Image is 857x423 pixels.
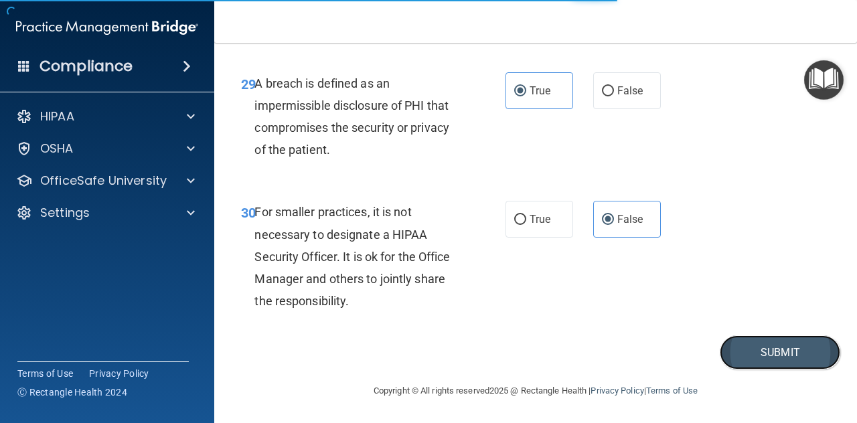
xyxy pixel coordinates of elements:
p: Settings [40,205,90,221]
span: True [530,213,550,226]
input: False [602,215,614,225]
p: OSHA [40,141,74,157]
span: Ⓒ Rectangle Health 2024 [17,386,127,399]
p: HIPAA [40,108,74,124]
span: 30 [241,205,256,221]
p: OfficeSafe University [40,173,167,189]
a: HIPAA [16,108,195,124]
div: Copyright © All rights reserved 2025 @ Rectangle Health | | [291,369,780,412]
a: Terms of Use [646,386,698,396]
span: 29 [241,76,256,92]
a: Privacy Policy [89,367,149,380]
a: Settings [16,205,195,221]
a: Terms of Use [17,367,73,380]
span: True [530,84,550,97]
a: OSHA [16,141,195,157]
h4: Compliance [40,57,133,76]
a: Privacy Policy [591,386,643,396]
input: True [514,215,526,225]
span: A breach is defined as an impermissible disclosure of PHI that compromises the security or privac... [254,76,449,157]
span: False [617,84,643,97]
input: False [602,86,614,96]
button: Open Resource Center [804,60,844,100]
button: Submit [720,335,840,369]
span: For smaller practices, it is not necessary to designate a HIPAA Security Officer. It is ok for th... [254,205,450,308]
img: PMB logo [16,14,198,41]
a: OfficeSafe University [16,173,195,189]
span: False [617,213,643,226]
input: True [514,86,526,96]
